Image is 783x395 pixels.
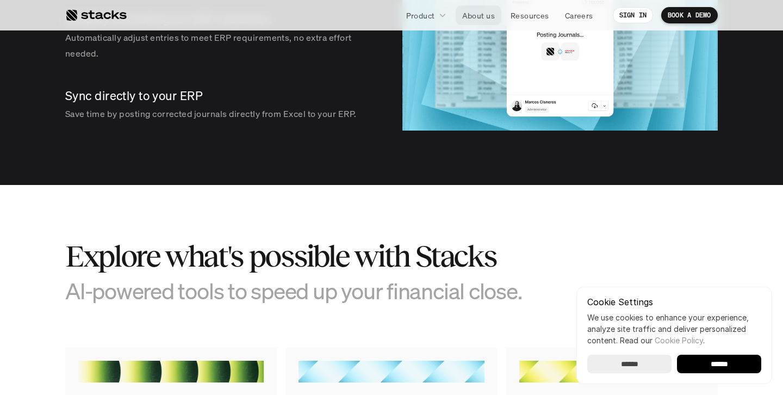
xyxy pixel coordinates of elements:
[65,277,555,304] h3: AI-powered tools to speed up your financial close.
[504,5,556,25] a: Resources
[565,10,593,21] p: Careers
[619,11,647,19] p: SIGN IN
[587,298,761,306] p: Cookie Settings
[65,30,376,61] p: Automatically adjust entries to meet ERP requirements, no extra effort needed.
[462,10,495,21] p: About us
[613,7,654,23] a: SIGN IN
[65,106,376,122] p: Save time by posting corrected journals directly from Excel to your ERP.
[128,207,176,215] a: Privacy Policy
[558,5,600,25] a: Careers
[655,336,703,345] a: Cookie Policy
[456,5,501,25] a: About us
[406,10,435,21] p: Product
[511,10,549,21] p: Resources
[65,88,376,104] p: Sync directly to your ERP
[620,336,705,345] span: Read our .
[668,11,711,19] p: BOOK A DEMO
[661,7,718,23] a: BOOK A DEMO
[65,239,555,273] h2: Explore what's possible with Stacks
[587,312,761,346] p: We use cookies to enhance your experience, analyze site traffic and deliver personalized content.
